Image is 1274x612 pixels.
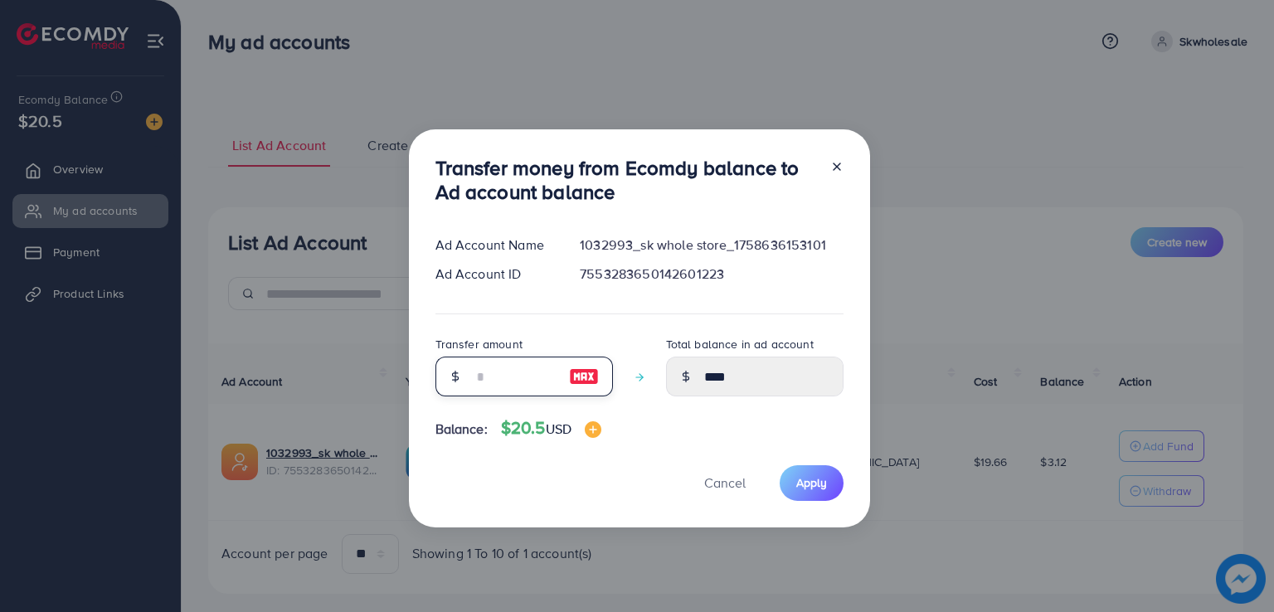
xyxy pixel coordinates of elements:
[666,336,814,352] label: Total balance in ad account
[566,236,856,255] div: 1032993_sk whole store_1758636153101
[422,265,567,284] div: Ad Account ID
[501,418,601,439] h4: $20.5
[435,420,488,439] span: Balance:
[780,465,844,501] button: Apply
[435,156,817,204] h3: Transfer money from Ecomdy balance to Ad account balance
[585,421,601,438] img: image
[569,367,599,386] img: image
[704,474,746,492] span: Cancel
[422,236,567,255] div: Ad Account Name
[683,465,766,501] button: Cancel
[546,420,571,438] span: USD
[566,265,856,284] div: 7553283650142601223
[435,336,523,352] label: Transfer amount
[796,474,827,491] span: Apply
